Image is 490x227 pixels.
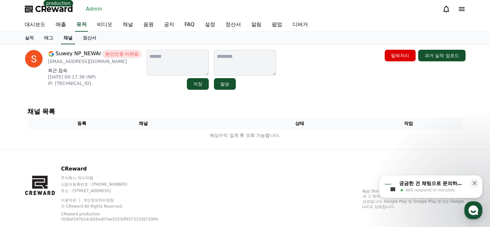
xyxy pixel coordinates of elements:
a: 음원 [138,18,159,32]
a: 유저 [75,18,88,32]
a: 채널 [118,18,138,32]
a: 개인정보처리방침 [83,198,114,202]
a: Admin [83,4,105,14]
p: CReward [61,165,174,173]
th: 채널 [136,118,245,129]
a: Settings [83,173,124,190]
p: 예상수익 집계 후 조회 가능합니다. [30,132,460,139]
a: 태그 [39,32,58,44]
p: 사업자등록번호 : [PHONE_NUMBER] [61,182,174,187]
button: 과거 실적 업로드 [418,50,466,61]
a: 디버거 [287,18,313,32]
th: 작업 [354,118,463,129]
p: App Store, iCloud, iCloud Drive 및 iTunes Store는 미국과 그 밖의 나라 및 지역에서 등록된 Apple Inc.의 서비스 상표입니다. Goo... [362,189,466,209]
a: 실적 [20,32,39,44]
span: Settings [95,183,111,188]
a: 정산서 [78,32,101,44]
p: 주식회사 와이피랩 [61,175,174,181]
a: 정산서 [220,18,246,32]
a: 공지 [159,18,179,32]
p: [EMAIL_ADDRESS][DOMAIN_NAME] [48,58,141,65]
a: 대시보드 [20,18,51,32]
a: 설정 [200,18,220,32]
a: 팝업 [267,18,287,32]
a: FAQ [179,18,200,32]
a: CReward [25,4,73,14]
span: 본인인증 미완료 [102,50,141,58]
p: © CReward All Rights Reserved. [61,204,174,209]
img: profile image [25,50,43,68]
a: 채널 [61,32,75,44]
a: 비디오 [92,18,118,32]
span: Messages [53,183,72,189]
th: 등록 [27,118,136,129]
button: 저장 [187,78,209,90]
span: CReward [35,4,73,14]
p: CReward production (038af197b14c626ad07ee3323df95733336719f4) [61,212,164,222]
span: Suwey NP_NEWAr [56,50,101,58]
button: 발송 [214,78,236,90]
p: IP: [TECHNICAL_ID] [48,80,141,87]
button: 탈퇴처리 [385,50,416,61]
h4: 채널 목록 [27,108,463,115]
a: 알림 [246,18,267,32]
a: Messages [43,173,83,190]
p: 주소 : [STREET_ADDRESS] [61,188,174,193]
th: 상태 [245,118,354,129]
p: [DATE] 00:17:36 (NP) [48,74,141,80]
a: 매출 [51,18,71,32]
span: Home [16,183,28,188]
a: 이용약관 [61,198,81,202]
a: Home [2,173,43,190]
p: 최근 접속 [48,67,141,74]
